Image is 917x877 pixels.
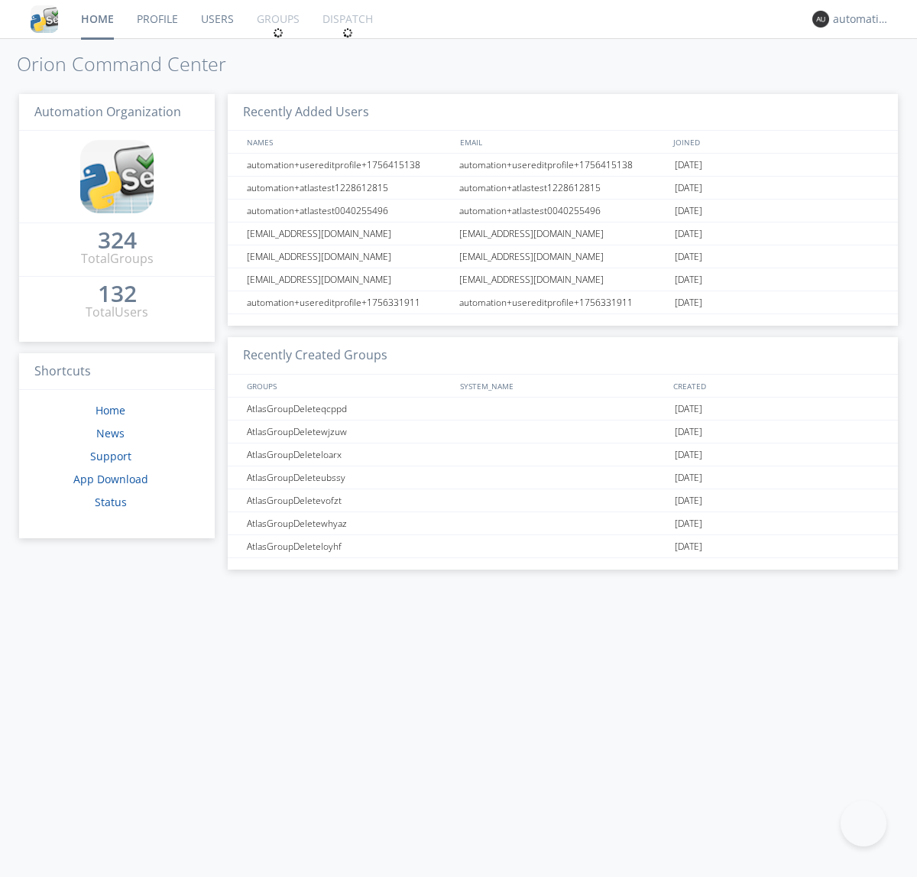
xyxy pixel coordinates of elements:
img: spin.svg [342,28,353,38]
span: [DATE] [675,535,702,558]
div: AtlasGroupDeletewjzuw [243,421,455,443]
div: Total Users [86,304,148,321]
span: [DATE] [675,154,702,177]
a: AtlasGroupDeletewjzuw[DATE] [228,421,898,443]
div: JOINED [669,131,883,153]
span: [DATE] [675,466,702,489]
span: [DATE] [675,398,702,421]
div: AtlasGroupDeletevofzt [243,489,455,512]
div: [EMAIL_ADDRESS][DOMAIN_NAME] [243,222,455,245]
a: AtlasGroupDeletevofzt[DATE] [228,489,898,512]
span: [DATE] [675,200,702,222]
div: automation+usereditprofile+1756331911 [243,291,455,313]
div: [EMAIL_ADDRESS][DOMAIN_NAME] [455,245,671,268]
a: AtlasGroupDeleteloyhf[DATE] [228,535,898,558]
div: automation+usereditprofile+1756415138 [455,154,671,176]
div: [EMAIL_ADDRESS][DOMAIN_NAME] [243,245,455,268]
img: 373638.png [812,11,829,28]
span: [DATE] [675,177,702,200]
span: [DATE] [675,291,702,314]
img: spin.svg [273,28,284,38]
div: [EMAIL_ADDRESS][DOMAIN_NAME] [455,268,671,291]
span: [DATE] [675,245,702,268]
div: [EMAIL_ADDRESS][DOMAIN_NAME] [455,222,671,245]
img: cddb5a64eb264b2086981ab96f4c1ba7 [31,5,58,33]
span: [DATE] [675,268,702,291]
a: App Download [73,472,148,486]
a: AtlasGroupDeletewhyaz[DATE] [228,512,898,535]
div: GROUPS [243,375,452,397]
div: AtlasGroupDeleteloarx [243,443,455,466]
div: AtlasGroupDeletewhyaz [243,512,455,534]
a: Support [90,449,131,463]
div: NAMES [243,131,452,153]
a: automation+usereditprofile+1756415138automation+usereditprofile+1756415138[DATE] [228,154,898,177]
h3: Recently Created Groups [228,337,898,375]
div: automation+usereditprofile+1756415138 [243,154,455,176]
a: Status [95,495,127,509]
span: [DATE] [675,443,702,466]
span: [DATE] [675,512,702,535]
div: Total Groups [81,250,154,268]
a: automation+atlastest1228612815automation+atlastest1228612815[DATE] [228,177,898,200]
div: AtlasGroupDeleteubssy [243,466,455,489]
a: 324 [98,232,137,250]
iframe: Toggle Customer Support [841,801,886,846]
div: automation+atlas0003 [833,11,890,27]
div: automation+atlastest1228612815 [243,177,455,199]
div: [EMAIL_ADDRESS][DOMAIN_NAME] [243,268,455,291]
span: Automation Organization [34,103,181,120]
span: [DATE] [675,222,702,245]
a: [EMAIL_ADDRESS][DOMAIN_NAME][EMAIL_ADDRESS][DOMAIN_NAME][DATE] [228,245,898,268]
img: cddb5a64eb264b2086981ab96f4c1ba7 [80,140,154,213]
div: SYSTEM_NAME [456,375,669,397]
a: AtlasGroupDeleteqcppd[DATE] [228,398,898,421]
a: [EMAIL_ADDRESS][DOMAIN_NAME][EMAIL_ADDRESS][DOMAIN_NAME][DATE] [228,268,898,291]
div: automation+atlastest0040255496 [455,200,671,222]
a: [EMAIL_ADDRESS][DOMAIN_NAME][EMAIL_ADDRESS][DOMAIN_NAME][DATE] [228,222,898,245]
div: automation+usereditprofile+1756331911 [455,291,671,313]
div: 132 [98,286,137,301]
div: AtlasGroupDeleteqcppd [243,398,455,420]
a: Home [96,403,125,417]
a: automation+usereditprofile+1756331911automation+usereditprofile+1756331911[DATE] [228,291,898,314]
a: AtlasGroupDeleteubssy[DATE] [228,466,898,489]
h3: Shortcuts [19,353,215,391]
a: AtlasGroupDeleteloarx[DATE] [228,443,898,466]
a: News [96,426,125,440]
h3: Recently Added Users [228,94,898,132]
a: automation+atlastest0040255496automation+atlastest0040255496[DATE] [228,200,898,222]
div: CREATED [669,375,883,397]
div: 324 [98,232,137,248]
div: AtlasGroupDeleteloyhf [243,535,455,557]
span: [DATE] [675,489,702,512]
div: automation+atlastest0040255496 [243,200,455,222]
div: automation+atlastest1228612815 [455,177,671,199]
div: EMAIL [456,131,669,153]
span: [DATE] [675,421,702,443]
a: 132 [98,286,137,304]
